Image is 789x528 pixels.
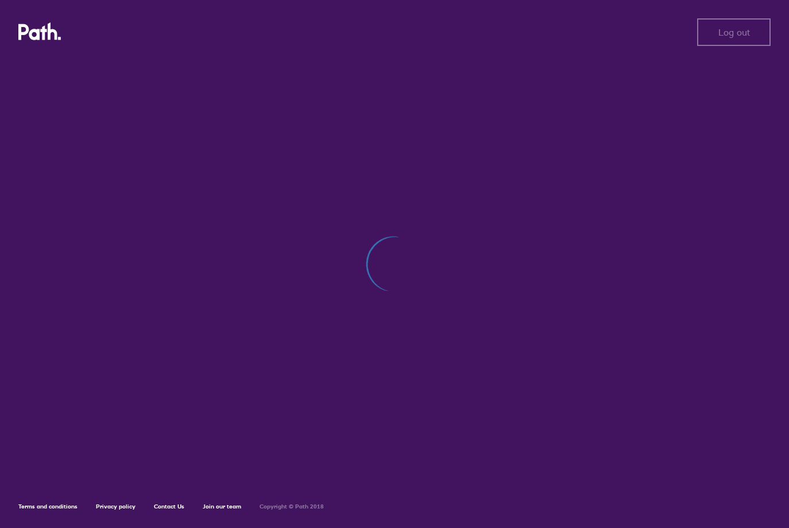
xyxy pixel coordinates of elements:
span: Log out [718,27,750,37]
a: Privacy policy [96,503,136,510]
h6: Copyright © Path 2018 [260,503,324,510]
a: Terms and conditions [18,503,78,510]
a: Contact Us [154,503,184,510]
button: Log out [697,18,771,46]
a: Join our team [203,503,241,510]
